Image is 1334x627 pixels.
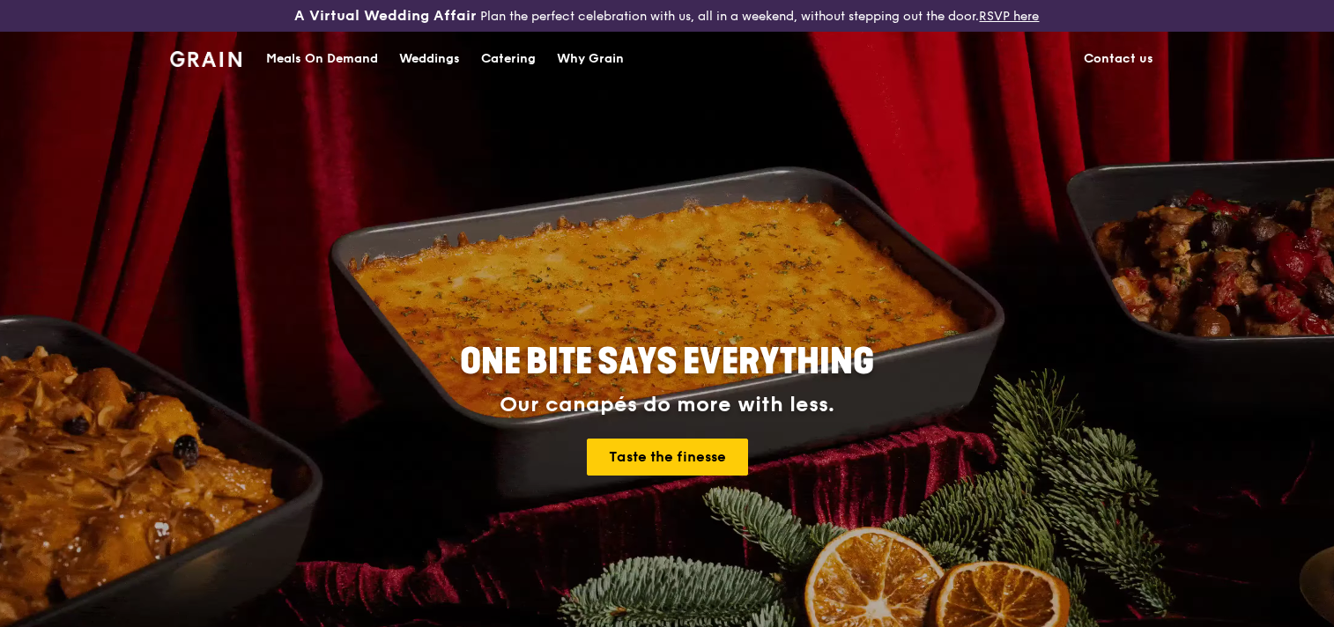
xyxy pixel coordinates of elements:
a: GrainGrain [170,31,241,84]
div: Weddings [399,33,460,85]
a: Contact us [1073,33,1164,85]
a: RSVP here [979,9,1039,24]
div: Why Grain [557,33,624,85]
span: ONE BITE SAYS EVERYTHING [460,341,874,383]
a: Why Grain [546,33,634,85]
div: Catering [481,33,536,85]
a: Catering [471,33,546,85]
a: Weddings [389,33,471,85]
div: Plan the perfect celebration with us, all in a weekend, without stepping out the door. [222,7,1111,25]
img: Grain [170,51,241,67]
h3: A Virtual Wedding Affair [294,7,477,25]
a: Taste the finesse [587,439,748,476]
div: Meals On Demand [266,33,378,85]
div: Our canapés do more with less. [350,393,984,417]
